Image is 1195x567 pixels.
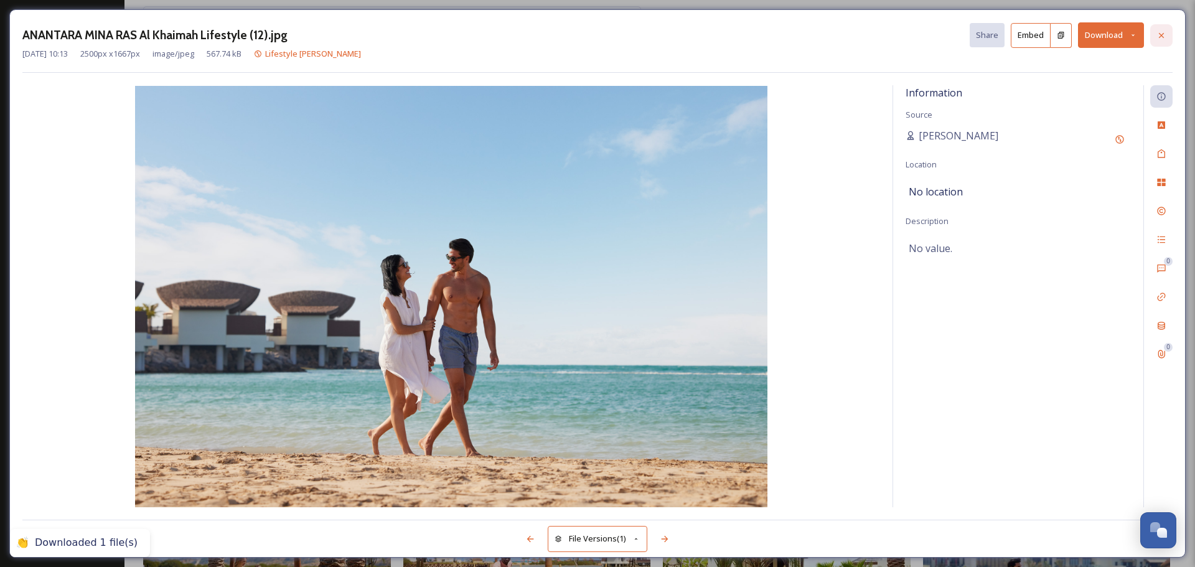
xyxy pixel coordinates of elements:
button: Embed [1011,23,1051,48]
span: No location [909,184,963,199]
button: File Versions(1) [548,526,647,551]
h3: ANANTARA MINA RAS Al Khaimah Lifestyle (12).jpg [22,26,288,44]
img: ANANTARA%20MINA%20RAS%20Al%20Khaimah%20Lifestyle%20(12).jpg [22,86,880,507]
span: Description [906,215,949,227]
button: Download [1078,22,1144,48]
div: 0 [1164,257,1173,266]
button: Open Chat [1140,512,1176,548]
span: Lifestyle [PERSON_NAME] [265,48,361,59]
span: image/jpeg [152,48,194,60]
div: Downloaded 1 file(s) [35,537,138,550]
span: Location [906,159,937,170]
span: [PERSON_NAME] [919,128,998,143]
button: Share [970,23,1005,47]
div: 👏 [16,537,29,550]
span: 567.74 kB [207,48,241,60]
span: No value. [909,241,952,256]
span: Source [906,109,932,120]
div: 0 [1164,343,1173,352]
span: Information [906,86,962,100]
span: 2500 px x 1667 px [80,48,140,60]
span: [DATE] 10:13 [22,48,68,60]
